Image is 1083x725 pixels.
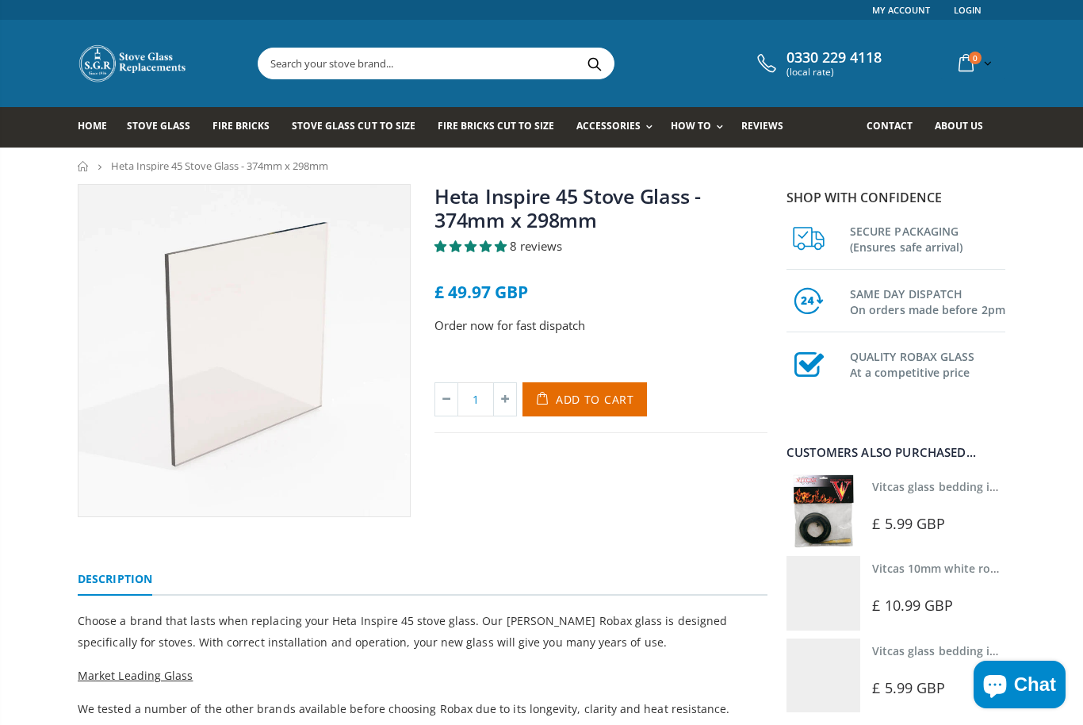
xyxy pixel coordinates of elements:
[522,382,647,416] button: Add to Cart
[292,107,427,148] a: Stove Glass Cut To Size
[78,44,189,83] img: Stove Glass Replacement
[258,48,791,79] input: Search your stove brand...
[753,49,882,78] a: 0330 229 4118 (local rate)
[212,119,270,132] span: Fire Bricks
[438,119,554,132] span: Fire Bricks Cut To Size
[850,346,1005,381] h3: QUALITY ROBAX GLASS At a competitive price
[952,48,995,79] a: 0
[78,185,410,516] img: squarestoveglass_8d3e8681-3ee4-4166-b9ee-b90b8f9c353f_800x_crop_center.webp
[786,67,882,78] span: (local rate)
[935,119,983,132] span: About us
[850,283,1005,318] h3: SAME DAY DISPATCH On orders made before 2pm
[127,107,202,148] a: Stove Glass
[872,678,945,697] span: £ 5.99 GBP
[872,596,953,615] span: £ 10.99 GBP
[671,107,731,148] a: How To
[127,119,190,132] span: Stove Glass
[576,48,612,79] button: Search
[434,182,701,233] a: Heta Inspire 45 Stove Glass - 374mm x 298mm
[935,107,995,148] a: About us
[576,107,660,148] a: Accessories
[741,119,783,132] span: Reviews
[292,119,415,132] span: Stove Glass Cut To Size
[510,238,562,254] span: 8 reviews
[741,107,795,148] a: Reviews
[576,119,641,132] span: Accessories
[786,474,860,548] img: Vitcas stove glass bedding in tape
[111,159,328,173] span: Heta Inspire 45 Stove Glass - 374mm x 298mm
[867,119,913,132] span: Contact
[78,613,727,650] span: Choose a brand that lasts when replacing your Heta Inspire 45 stove glass. Our [PERSON_NAME] Roba...
[786,188,1005,207] p: Shop with confidence
[438,107,566,148] a: Fire Bricks Cut To Size
[786,49,882,67] span: 0330 229 4118
[671,119,711,132] span: How To
[434,238,510,254] span: 5.00 stars
[434,281,528,303] span: £ 49.97 GBP
[786,447,1005,458] div: Customers also purchased...
[556,392,634,407] span: Add to Cart
[78,161,90,171] a: Home
[78,107,119,148] a: Home
[212,107,281,148] a: Fire Bricks
[969,661,1070,712] inbox-online-store-chat: Shopify online store chat
[969,52,982,64] span: 0
[78,668,193,683] span: Market Leading Glass
[434,316,767,335] p: Order now for fast dispatch
[867,107,924,148] a: Contact
[78,701,729,716] span: We tested a number of the other brands available before choosing Robax due to its longevity, clar...
[872,514,945,533] span: £ 5.99 GBP
[78,119,107,132] span: Home
[78,564,152,596] a: Description
[850,221,1005,255] h3: SECURE PACKAGING (Ensures safe arrival)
